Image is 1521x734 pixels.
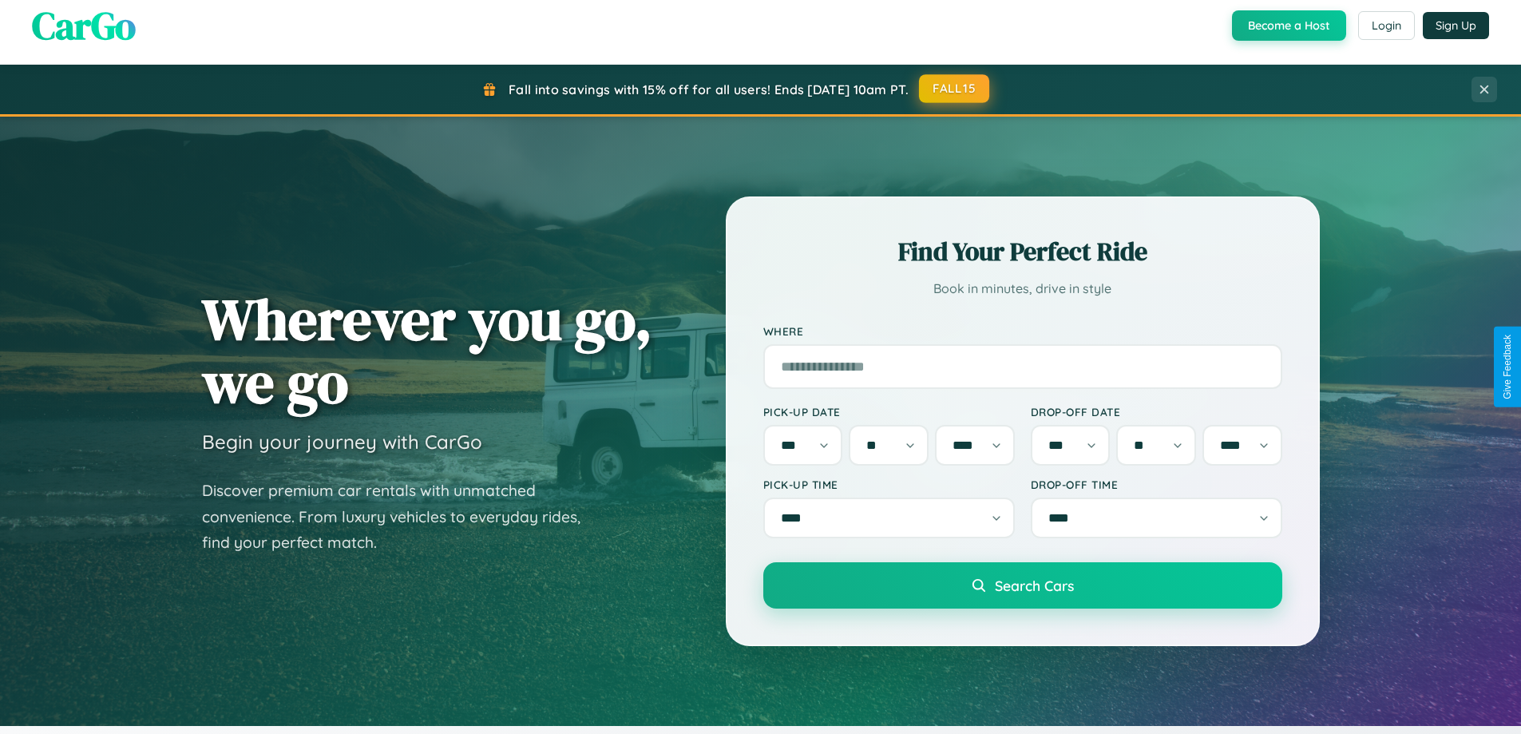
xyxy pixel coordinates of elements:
[1031,478,1282,491] label: Drop-off Time
[202,430,482,454] h3: Begin your journey with CarGo
[1232,10,1346,41] button: Become a Host
[763,562,1282,609] button: Search Cars
[1502,335,1513,399] div: Give Feedback
[763,234,1282,269] h2: Find Your Perfect Ride
[509,81,909,97] span: Fall into savings with 15% off for all users! Ends [DATE] 10am PT.
[202,288,652,414] h1: Wherever you go, we go
[919,74,989,103] button: FALL15
[995,577,1074,594] span: Search Cars
[1423,12,1489,39] button: Sign Up
[202,478,601,556] p: Discover premium car rentals with unmatched convenience. From luxury vehicles to everyday rides, ...
[763,277,1282,300] p: Book in minutes, drive in style
[1031,405,1282,419] label: Drop-off Date
[763,324,1282,338] label: Where
[1358,11,1415,40] button: Login
[763,478,1015,491] label: Pick-up Time
[763,405,1015,419] label: Pick-up Date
